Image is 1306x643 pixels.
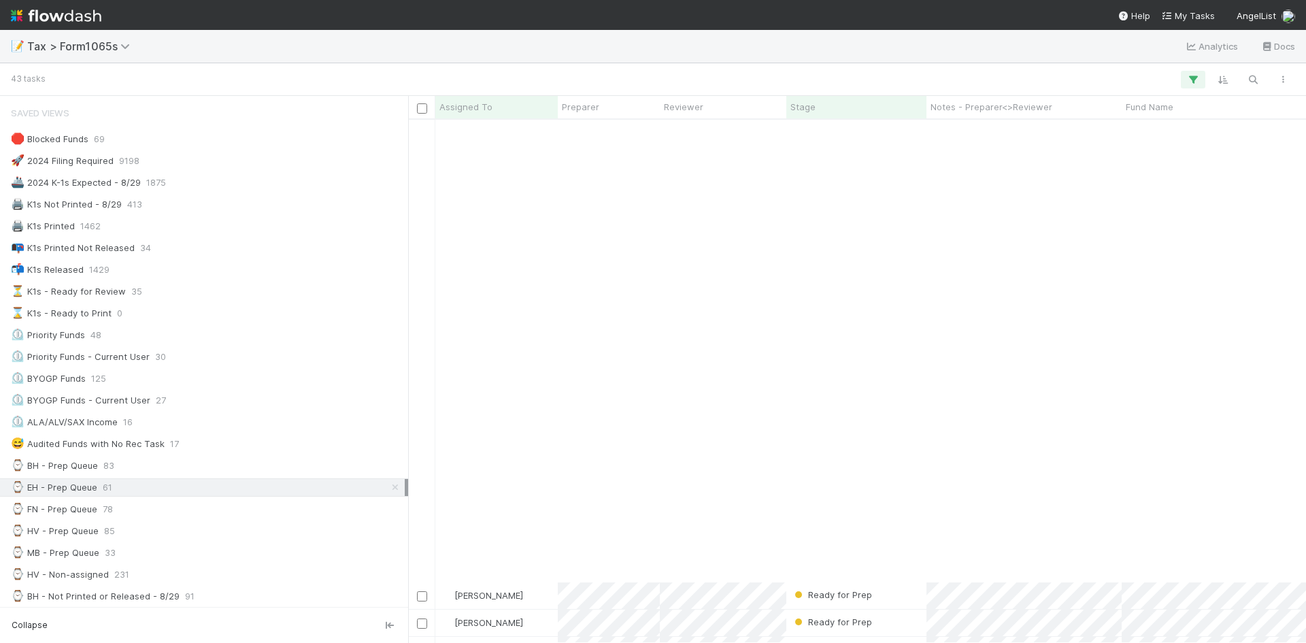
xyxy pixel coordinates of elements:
[11,154,24,166] span: 🚀
[11,329,24,340] span: ⏲️
[11,285,24,297] span: ⏳
[11,196,122,213] div: K1s Not Printed - 8/29
[11,546,24,558] span: ⌚
[792,589,872,600] span: Ready for Prep
[792,588,872,601] div: Ready for Prep
[11,459,24,471] span: ⌚
[417,103,427,114] input: Toggle All Rows Selected
[11,588,180,605] div: BH - Not Printed or Released - 8/29
[11,220,24,231] span: 🖨️
[123,414,133,431] span: 16
[11,394,24,406] span: ⏲️
[11,568,24,580] span: ⌚
[119,152,139,169] span: 9198
[11,479,97,496] div: EH - Prep Queue
[417,591,427,601] input: Toggle Row Selected
[11,525,24,536] span: ⌚
[11,372,24,384] span: ⏲️
[11,198,24,210] span: 🖨️
[185,588,195,605] span: 91
[11,131,88,148] div: Blocked Funds
[454,590,523,601] span: [PERSON_NAME]
[454,617,523,628] span: [PERSON_NAME]
[146,174,166,191] span: 1875
[1237,10,1276,21] span: AngelList
[11,370,86,387] div: BYOGP Funds
[439,100,492,114] span: Assigned To
[11,152,114,169] div: 2024 Filing Required
[11,566,109,583] div: HV - Non-assigned
[114,566,129,583] span: 231
[103,501,113,518] span: 78
[11,261,84,278] div: K1s Released
[11,523,99,540] div: HV - Prep Queue
[792,615,872,629] div: Ready for Prep
[11,457,98,474] div: BH - Prep Queue
[1118,9,1150,22] div: Help
[91,370,106,387] span: 125
[1161,10,1215,21] span: My Tasks
[11,435,165,452] div: Audited Funds with No Rec Task
[104,523,115,540] span: 85
[792,616,872,627] span: Ready for Prep
[441,589,523,602] div: [PERSON_NAME]
[11,174,141,191] div: 2024 K-1s Expected - 8/29
[11,99,69,127] span: Saved Views
[12,619,48,631] span: Collapse
[131,283,142,300] span: 35
[11,503,24,514] span: ⌚
[127,196,142,213] span: 413
[562,100,599,114] span: Preparer
[11,242,24,253] span: 📭
[11,416,24,427] span: ⏲️
[90,327,101,344] span: 48
[170,435,179,452] span: 17
[89,261,110,278] span: 1429
[11,73,46,85] small: 43 tasks
[1185,38,1239,54] a: Analytics
[11,307,24,318] span: ⌛
[103,457,114,474] span: 83
[11,263,24,275] span: 📬
[11,305,112,322] div: K1s - Ready to Print
[11,392,150,409] div: BYOGP Funds - Current User
[11,501,97,518] div: FN - Prep Queue
[11,438,24,449] span: 😅
[11,348,150,365] div: Priority Funds - Current User
[441,617,452,628] img: avatar_e41e7ae5-e7d9-4d8d-9f56-31b0d7a2f4fd.png
[105,544,116,561] span: 33
[441,616,523,629] div: [PERSON_NAME]
[155,348,166,365] span: 30
[94,131,105,148] span: 69
[11,133,24,144] span: 🛑
[11,544,99,561] div: MB - Prep Queue
[11,327,85,344] div: Priority Funds
[11,218,75,235] div: K1s Printed
[11,414,118,431] div: ALA/ALV/SAX Income
[790,100,816,114] span: Stage
[11,176,24,188] span: 🚢
[11,350,24,362] span: ⏲️
[117,305,122,322] span: 0
[11,283,126,300] div: K1s - Ready for Review
[80,218,101,235] span: 1462
[11,590,24,601] span: ⌚
[417,619,427,629] input: Toggle Row Selected
[1126,100,1173,114] span: Fund Name
[11,481,24,493] span: ⌚
[1282,10,1295,23] img: avatar_e41e7ae5-e7d9-4d8d-9f56-31b0d7a2f4fd.png
[140,240,151,257] span: 34
[156,392,166,409] span: 27
[11,4,101,27] img: logo-inverted-e16ddd16eac7371096b0.svg
[11,40,24,52] span: 📝
[664,100,703,114] span: Reviewer
[27,39,137,53] span: Tax > Form1065s
[441,590,452,601] img: avatar_e41e7ae5-e7d9-4d8d-9f56-31b0d7a2f4fd.png
[931,100,1052,114] span: Notes - Preparer<>Reviewer
[1260,38,1295,54] a: Docs
[103,479,112,496] span: 61
[11,240,135,257] div: K1s Printed Not Released
[1161,9,1215,22] a: My Tasks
